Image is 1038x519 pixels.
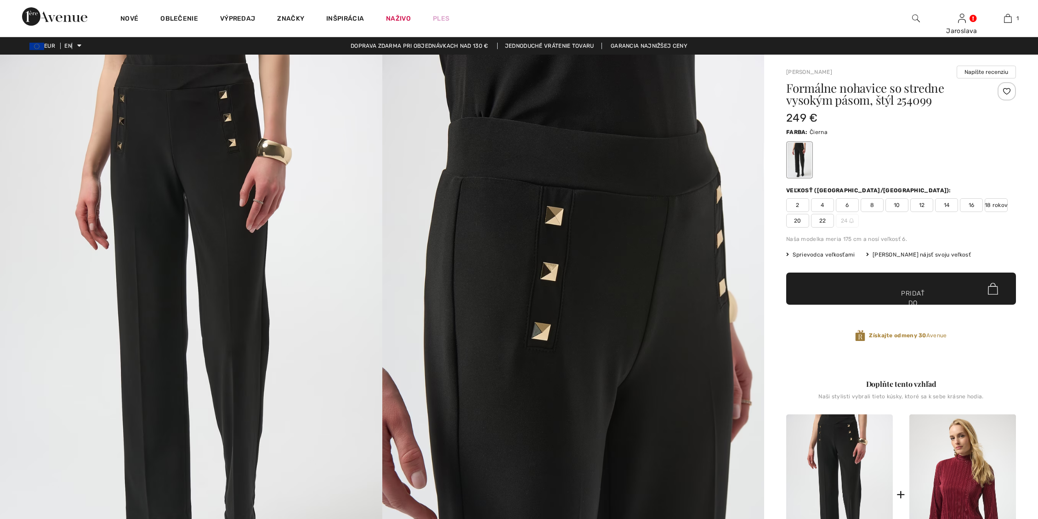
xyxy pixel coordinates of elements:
font: Jaroslava [946,27,977,35]
font: Výpredaj [220,15,255,22]
font: Sprievodca veľkosťami [793,251,855,258]
font: Doprava zdarma pri objednávkach nad 130 € [351,43,488,49]
a: Naživo [386,14,411,23]
font: EUR [44,43,55,49]
font: Získajte odmeny 30 [869,332,926,339]
font: 22 [819,218,826,224]
font: 16 [969,202,975,208]
font: Oblečenie [160,15,198,22]
font: Doplňte tento vzhľad [866,379,936,389]
a: Doprava zdarma pri objednávkach nad 130 € [343,43,495,49]
font: Naši stylisti vybrali tieto kúsky, ktoré sa k sebe krásne hodia. [818,393,983,400]
img: vyhľadať na webovej stránke [912,13,920,24]
font: Garancia najnižšej ceny [611,43,687,49]
a: 1 [985,13,1030,24]
font: 12 [919,202,925,208]
font: Avenue [926,332,947,339]
font: Naša modelka meria 175 cm a nosí veľkosť 6. [786,236,907,242]
font: EN [64,43,72,49]
font: Naživo [386,15,411,22]
font: + [896,486,905,502]
font: Formálne nohavice so stredne vysokým pásom, štýl 254099 [786,80,944,108]
font: 24 [841,218,848,224]
font: 2 [796,202,799,208]
a: Nové [120,15,138,24]
a: Garancia najnižšej ceny [603,43,695,49]
a: [PERSON_NAME] [786,69,832,75]
font: 14 [944,202,950,208]
img: Moja taška [1004,13,1012,24]
font: Pridať do košíka [901,289,925,318]
font: Napíšte recenziu [964,69,1008,75]
font: Nové [120,15,138,22]
img: Euro [29,43,44,50]
font: 1 [1016,15,1019,22]
img: Moje informácie [958,13,966,24]
font: Farba: [786,129,808,135]
font: 8 [870,202,874,208]
font: Ples [433,15,449,22]
font: Veľkosť ([GEOGRAPHIC_DATA]/[GEOGRAPHIC_DATA]): [786,187,951,194]
a: Oblečenie [160,15,198,24]
img: Odmeny Avenue [855,329,865,342]
a: Ples [433,14,449,23]
img: Bag.svg [988,283,998,295]
a: Značky [277,15,304,24]
font: Jednoduché vrátenie tovaru [505,43,594,49]
img: Prvá trieda [22,7,87,26]
iframe: Otvorí widget, kde sa môžete porozprávať s jedným z našich agentov [984,450,1029,473]
div: Čierna [788,143,811,177]
font: Inšpirácia [326,15,364,22]
font: Čierna [810,129,828,135]
a: Výpredaj [220,15,255,24]
font: Značky [277,15,304,22]
font: 249 € [786,112,818,124]
img: ring-m.svg [849,218,854,223]
font: [PERSON_NAME] nájsť svoju veľkosť [873,251,971,258]
font: 6 [845,202,849,208]
font: 10 [894,202,900,208]
a: Jednoduché vrátenie tovaru [497,43,602,49]
font: 20 [794,218,801,224]
font: 18 rokov [985,202,1008,208]
a: Prihlásiť sa [958,14,966,22]
button: Napíšte recenziu [957,66,1016,78]
font: 4 [821,202,824,208]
